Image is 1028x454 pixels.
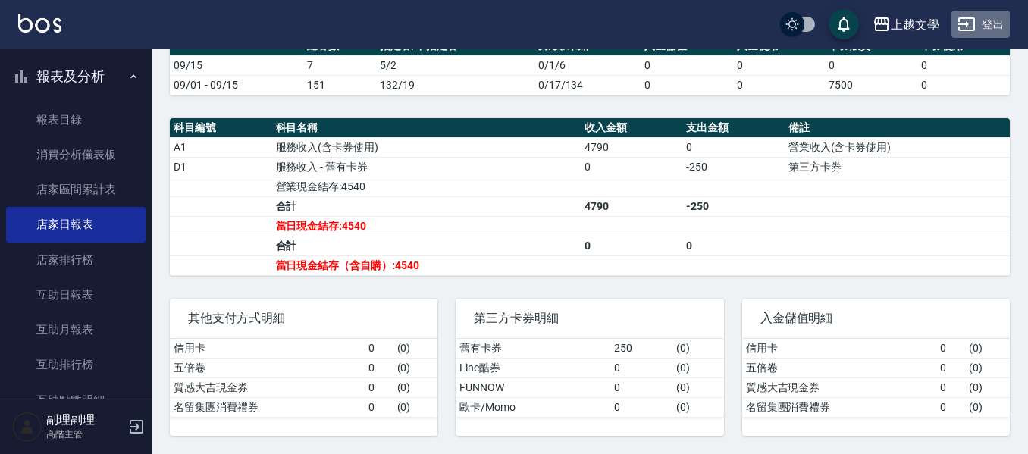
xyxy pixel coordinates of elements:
[785,157,1010,177] td: 第三方卡券
[272,216,581,236] td: 當日現金結存:4540
[170,339,437,418] table: a dense table
[733,75,826,95] td: 0
[6,243,146,277] a: 店家排行榜
[376,75,534,95] td: 132/19
[170,358,365,377] td: 五倍卷
[12,412,42,442] img: Person
[170,377,365,397] td: 質感大吉現金券
[272,196,581,216] td: 合計
[18,14,61,33] img: Logo
[6,207,146,242] a: 店家日報表
[456,339,610,359] td: 舊有卡券
[965,397,1010,417] td: ( 0 )
[365,397,393,417] td: 0
[867,9,945,40] button: 上越文學
[825,75,917,95] td: 7500
[733,55,826,75] td: 0
[829,9,859,39] button: save
[672,358,724,377] td: ( 0 )
[456,358,610,377] td: Line酷券
[303,55,376,75] td: 7
[785,137,1010,157] td: 營業收入(含卡券使用)
[610,377,672,397] td: 0
[170,397,365,417] td: 名留集團消費禮券
[6,172,146,207] a: 店家區間累計表
[170,137,272,157] td: A1
[456,377,610,397] td: FUNNOW
[534,75,641,95] td: 0/17/134
[6,57,146,96] button: 報表及分析
[272,118,581,138] th: 科目名稱
[272,157,581,177] td: 服務收入 - 舊有卡券
[6,347,146,382] a: 互助排行榜
[917,75,1010,95] td: 0
[393,339,438,359] td: ( 0 )
[672,339,724,359] td: ( 0 )
[825,55,917,75] td: 0
[936,377,965,397] td: 0
[6,102,146,137] a: 報表目錄
[951,11,1010,39] button: 登出
[581,118,683,138] th: 收入金額
[742,397,937,417] td: 名留集團消費禮券
[170,157,272,177] td: D1
[581,196,683,216] td: 4790
[936,397,965,417] td: 0
[760,311,992,326] span: 入金儲值明細
[672,377,724,397] td: ( 0 )
[891,15,939,34] div: 上越文學
[682,157,785,177] td: -250
[785,118,1010,138] th: 備註
[682,196,785,216] td: -250
[303,75,376,95] td: 151
[6,312,146,347] a: 互助月報表
[6,137,146,172] a: 消費分析儀表板
[672,397,724,417] td: ( 0 )
[170,118,272,138] th: 科目編號
[610,358,672,377] td: 0
[474,311,705,326] span: 第三方卡券明細
[936,339,965,359] td: 0
[393,377,438,397] td: ( 0 )
[742,339,1010,418] table: a dense table
[581,236,683,255] td: 0
[46,412,124,427] h5: 副理副理
[272,255,581,275] td: 當日現金結存（含自購）:4540
[272,236,581,255] td: 合計
[456,397,610,417] td: 歐卡/Momo
[917,55,1010,75] td: 0
[6,383,146,418] a: 互助點數明細
[641,75,733,95] td: 0
[456,339,723,418] table: a dense table
[965,358,1010,377] td: ( 0 )
[682,236,785,255] td: 0
[610,397,672,417] td: 0
[534,55,641,75] td: 0/1/6
[170,339,365,359] td: 信用卡
[365,339,393,359] td: 0
[46,427,124,441] p: 高階主管
[272,137,581,157] td: 服務收入(含卡券使用)
[376,55,534,75] td: 5/2
[581,137,683,157] td: 4790
[170,118,1010,276] table: a dense table
[742,339,937,359] td: 信用卡
[170,55,303,75] td: 09/15
[365,377,393,397] td: 0
[641,55,733,75] td: 0
[170,75,303,95] td: 09/01 - 09/15
[610,339,672,359] td: 250
[682,137,785,157] td: 0
[742,358,937,377] td: 五倍卷
[365,358,393,377] td: 0
[393,358,438,377] td: ( 0 )
[170,36,1010,95] table: a dense table
[393,397,438,417] td: ( 0 )
[742,377,937,397] td: 質感大吉現金券
[936,358,965,377] td: 0
[272,177,581,196] td: 營業現金結存:4540
[682,118,785,138] th: 支出金額
[6,277,146,312] a: 互助日報表
[965,377,1010,397] td: ( 0 )
[581,157,683,177] td: 0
